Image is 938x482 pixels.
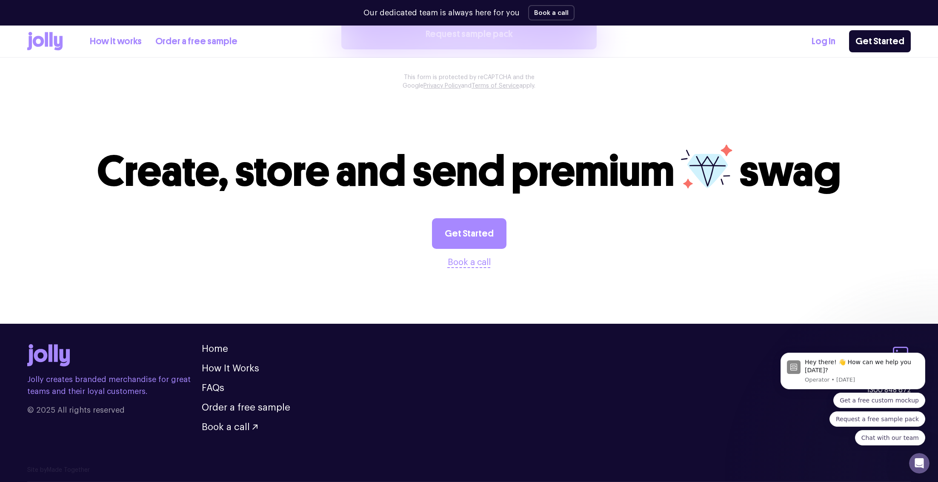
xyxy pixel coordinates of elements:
[472,83,519,89] a: Terms of Service
[909,453,929,473] iframe: Intercom live chat
[27,374,202,397] p: Jolly creates branded merchandise for great teams and their loyal customers.
[97,145,675,197] span: Create, store and send premium
[363,7,520,19] p: Our dedicated team is always here for you
[202,344,228,354] a: Home
[27,404,202,416] span: © 2025 All rights reserved
[202,422,250,432] span: Book a call
[90,34,142,48] a: How it works
[27,466,911,475] p: Site by
[849,30,911,52] a: Get Started
[768,345,938,451] iframe: Intercom notifications message
[155,34,237,48] a: Order a free sample
[202,422,257,432] button: Book a call
[202,403,290,412] a: Order a free sample
[202,364,259,373] a: How It Works
[432,218,506,249] a: Get Started
[47,467,90,473] a: Made Together
[528,5,575,20] button: Book a call
[448,256,491,269] button: Book a call
[812,34,835,48] a: Log In
[387,73,551,90] p: This form is protected by reCAPTCHA and the Google and apply.
[739,145,841,197] span: swag
[423,83,461,89] a: Privacy Policy
[202,383,224,393] a: FAQs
